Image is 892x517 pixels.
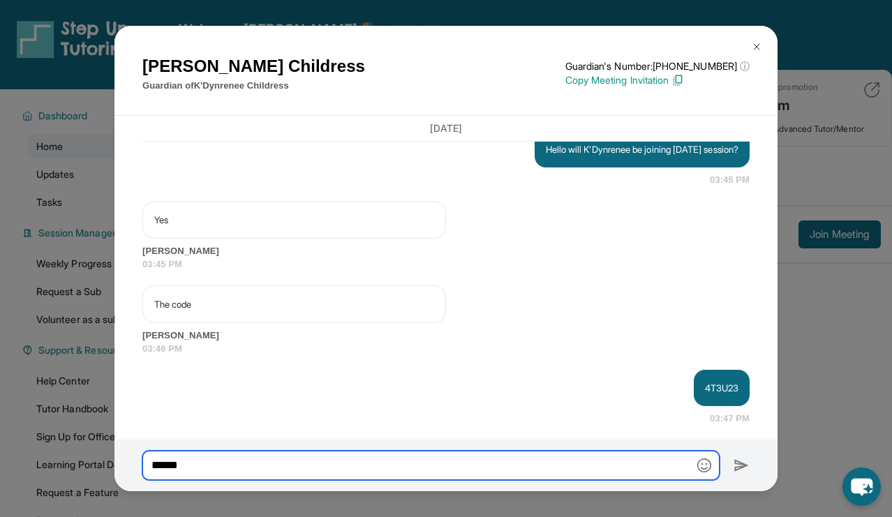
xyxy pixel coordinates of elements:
span: 03:46 PM [142,342,750,356]
span: 03:45 PM [142,257,750,271]
p: Hello will K’Dynrenee be joining [DATE] session? [546,142,738,156]
h3: [DATE] [142,121,750,135]
img: Copy Icon [671,74,684,87]
h1: [PERSON_NAME] Childress [142,54,365,79]
p: Guardian of K'Dynrenee Childress [142,79,365,93]
p: Copy Meeting Invitation [565,73,750,87]
button: chat-button [842,467,881,506]
span: 03:47 PM [710,412,750,426]
span: [PERSON_NAME] [142,329,750,343]
p: Yes [154,213,434,227]
img: Send icon [734,457,750,474]
span: ⓘ [740,59,750,73]
span: 03:45 PM [710,173,750,187]
p: 4T3U23 [705,381,738,395]
img: Emoji [697,458,711,472]
p: The code [154,297,434,311]
span: [PERSON_NAME] [142,244,750,258]
img: Close Icon [751,41,762,52]
p: Guardian's Number: [PHONE_NUMBER] [565,59,750,73]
